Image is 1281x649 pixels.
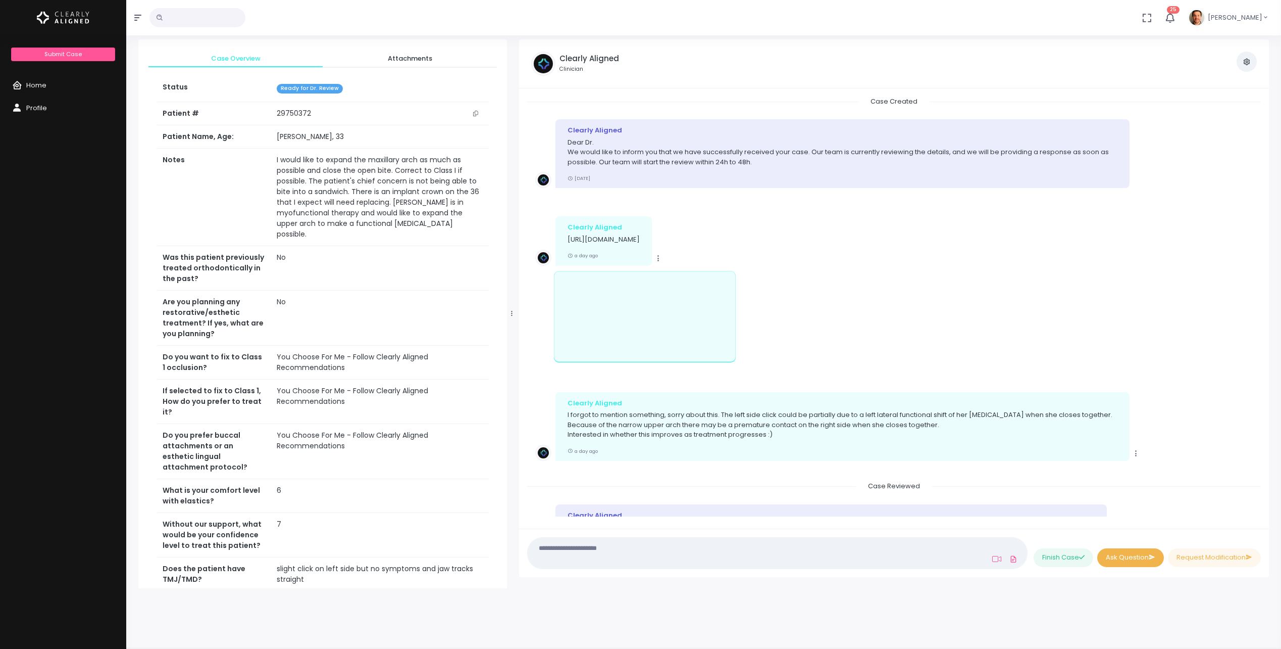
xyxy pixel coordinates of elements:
img: Header Avatar [1188,9,1206,27]
span: Case Overview [157,54,315,64]
th: Patient # [157,102,271,125]
td: You Choose For Me - Follow Clearly Aligned Recommendations [271,346,489,380]
th: Do you prefer buccal attachments or an esthetic lingual attachment protocol? [157,424,271,479]
button: Request Modification [1168,548,1261,567]
span: [PERSON_NAME] [1208,13,1262,23]
div: Clearly Aligned [568,398,1117,408]
th: Was this patient previously treated orthodontically in the past? [157,246,271,291]
span: Profile [26,103,47,113]
span: Case Created [858,94,930,109]
p: [URL][DOMAIN_NAME] [568,235,640,245]
td: You Choose For Me - Follow Clearly Aligned Recommendations [271,424,489,479]
th: Do you want to fix to Class 1 occlusion? [157,346,271,380]
p: Dear Dr. We would like to inform you that we have successfully received your case. Our team is cu... [568,137,1117,167]
div: Clearly Aligned [568,125,1117,135]
small: Clinician [559,65,619,73]
span: Attachments [331,54,489,64]
td: You Choose For Me - Follow Clearly Aligned Recommendations [271,380,489,424]
td: 29750372 [271,102,489,125]
button: Ask Question [1097,548,1164,567]
small: [DATE] [568,175,590,181]
small: a day ago [568,252,598,259]
td: 6 [271,479,489,513]
a: Add Loom Video [990,555,1003,563]
th: If selected to fix to Class 1, How do you prefer to treat it? [157,380,271,424]
th: Status [157,76,271,102]
td: 7 [271,513,489,558]
span: Submit Case [44,50,82,58]
small: a day ago [568,448,598,454]
h5: Clearly Aligned [559,54,619,63]
th: Are you planning any restorative/esthetic treatment? If yes, what are you planning? [157,291,271,346]
th: Notes [157,149,271,246]
div: Clearly Aligned [568,511,1095,521]
span: Ready for Dr. Review [277,84,343,94]
a: Submit Case [11,48,115,61]
td: No [271,291,489,346]
td: I would like to expand the maxillary arch as much as possible and close the open bite. Correct to... [271,149,489,246]
img: Logo Horizontal [37,7,89,28]
button: Finish Case [1034,548,1093,567]
div: scrollable content [527,97,1261,517]
a: Add Files [1007,550,1019,568]
div: Clearly Aligned [568,222,640,233]
span: Home [26,80,46,90]
td: No [271,246,489,291]
p: I forgot to mention something, sorry about this. The left side click could be partially due to a ... [568,410,1117,440]
span: 25 [1167,6,1180,14]
th: What is your comfort level with elastics? [157,479,271,513]
th: Without our support, what would be your confidence level to treat this patient? [157,513,271,558]
td: slight click on left side but no symptoms and jaw tracks straight [271,558,489,591]
th: Does the patient have TMJ/TMD? [157,558,271,591]
div: scrollable content [138,39,507,588]
span: Case Reviewed [856,478,932,494]
td: [PERSON_NAME], 33 [271,125,489,149]
th: Patient Name, Age: [157,125,271,149]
